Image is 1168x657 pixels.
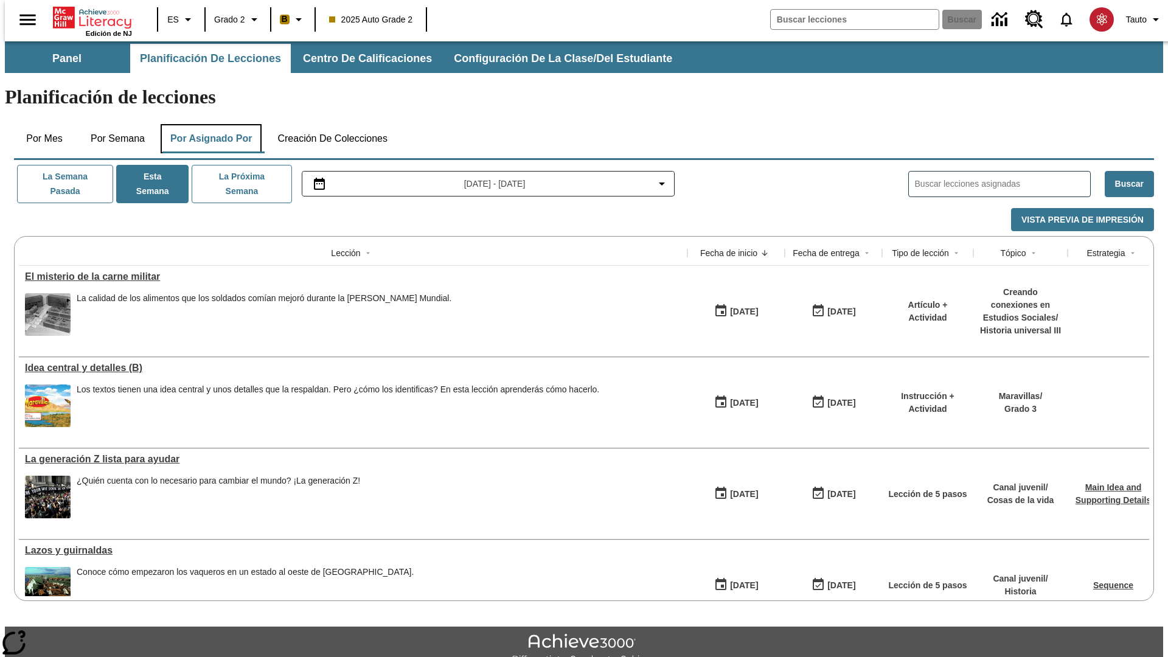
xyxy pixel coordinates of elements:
button: Seleccione el intervalo de fechas opción del menú [307,176,670,191]
button: Abrir el menú lateral [10,2,46,38]
h1: Planificación de lecciones [5,86,1163,108]
div: Fecha de inicio [700,247,757,259]
a: Notificaciones [1051,4,1082,35]
a: Portada [53,5,132,30]
button: Lenguaje: ES, Selecciona un idioma [162,9,201,30]
div: Idea central y detalles (B) [25,363,681,374]
button: Por mes [14,124,75,153]
svg: Collapse Date Range Filter [655,176,669,191]
div: Los textos tienen una idea central y unos detalles que la respaldan. Pero ¿cómo los identificas? ... [77,384,599,427]
div: Subbarra de navegación [5,41,1163,73]
img: avatar image [1090,7,1114,32]
div: Conoce cómo empezaron los vaqueros en un estado al oeste de Estados Unidos. [77,567,414,610]
div: [DATE] [827,578,855,593]
button: Panel [6,44,128,73]
div: [DATE] [827,487,855,502]
span: 2025 Auto Grade 2 [329,13,413,26]
button: Escoja un nuevo avatar [1082,4,1121,35]
button: 09/21/25: Último día en que podrá accederse la lección [807,300,860,323]
span: Grado 2 [214,13,245,26]
div: Lazos y guirnaldas [25,545,681,556]
p: Artículo + Actividad [888,299,967,324]
p: Canal juvenil / [987,481,1054,494]
button: Boost El color de la clase es anaranjado claro. Cambiar el color de la clase. [275,9,311,30]
div: ¿Quién cuenta con lo necesario para cambiar el mundo? ¡La generación Z! [77,476,360,518]
button: 09/21/25: Último día en que podrá accederse la lección [807,482,860,506]
p: Creando conexiones en Estudios Sociales / [979,286,1062,324]
img: Fotografía en blanco y negro que muestra cajas de raciones de comida militares con la etiqueta U.... [25,293,71,336]
button: 09/21/25: Último día en que podrá accederse la lección [807,391,860,414]
div: [DATE] [730,578,758,593]
a: Sequence [1093,580,1133,590]
p: Canal juvenil / [993,572,1048,585]
button: Centro de calificaciones [293,44,442,73]
div: Estrategia [1086,247,1125,259]
p: Maravillas / [999,390,1043,403]
span: Configuración de la clase/del estudiante [454,52,672,66]
div: Portada [53,4,132,37]
button: 09/21/25: Primer día en que estuvo disponible la lección [710,574,762,597]
p: Grado 3 [999,403,1043,415]
div: Lección [331,247,360,259]
p: Historia [993,585,1048,598]
div: Tópico [1000,247,1026,259]
div: El misterio de la carne militar [25,271,681,282]
button: Por semana [81,124,155,153]
div: Conoce cómo empezaron los vaqueros en un estado al oeste de [GEOGRAPHIC_DATA]. [77,567,414,577]
span: Edición de NJ [86,30,132,37]
button: 09/21/25: Primer día en que estuvo disponible la lección [710,300,762,323]
span: Planificación de lecciones [140,52,281,66]
button: Configuración de la clase/del estudiante [444,44,682,73]
button: Vista previa de impresión [1011,208,1154,232]
a: El misterio de la carne militar , Lecciones [25,271,681,282]
div: [DATE] [730,304,758,319]
span: Centro de calificaciones [303,52,432,66]
span: B [282,12,288,27]
p: Cosas de la vida [987,494,1054,507]
button: La próxima semana [192,165,291,203]
input: Buscar lecciones asignadas [915,175,1090,193]
span: [DATE] - [DATE] [464,178,526,190]
p: Lección de 5 pasos [888,579,967,592]
button: Sort [361,246,375,260]
p: Instrucción + Actividad [888,390,967,415]
a: La generación Z lista para ayudar , Lecciones [25,454,681,465]
button: 09/21/25: Último día en que podrá accederse la lección [807,574,860,597]
div: La calidad de los alimentos que los soldados comían mejoró durante la Segunda Guerra Mundial. [77,293,451,336]
button: Sort [949,246,964,260]
div: La generación Z lista para ayudar [25,454,681,465]
div: Los textos tienen una idea central y unos detalles que la respaldan. Pero ¿cómo los identificas? ... [77,384,599,395]
p: Lección de 5 pasos [888,488,967,501]
div: [DATE] [730,487,758,502]
div: ¿Quién cuenta con lo necesario para cambiar el mundo? ¡La generación Z! [77,476,360,486]
button: Sort [757,246,772,260]
span: ES [167,13,179,26]
a: Lazos y guirnaldas, Lecciones [25,545,681,556]
img: portada de Maravillas de tercer grado: una mariposa vuela sobre un campo y un río, con montañas a... [25,384,71,427]
img: paniolos hawaianos (vaqueros) arreando ganado [25,567,71,610]
button: Sort [1125,246,1140,260]
img: Un grupo de manifestantes protestan frente al Museo Americano de Historia Natural en la ciudad de... [25,476,71,518]
input: Buscar campo [771,10,939,29]
p: Historia universal III [979,324,1062,337]
button: Buscar [1105,171,1154,197]
a: Centro de recursos, Se abrirá en una pestaña nueva. [1018,3,1051,36]
button: Sort [860,246,874,260]
div: [DATE] [730,395,758,411]
div: Subbarra de navegación [5,44,683,73]
button: 09/21/25: Primer día en que estuvo disponible la lección [710,391,762,414]
div: Tipo de lección [892,247,949,259]
div: [DATE] [827,395,855,411]
button: Planificación de lecciones [130,44,291,73]
span: Tauto [1126,13,1147,26]
button: La semana pasada [17,165,113,203]
button: Creación de colecciones [268,124,397,153]
button: Esta semana [116,165,189,203]
button: Grado: Grado 2, Elige un grado [209,9,266,30]
a: Idea central y detalles (B), Lecciones [25,363,681,374]
a: Centro de información [984,3,1018,36]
